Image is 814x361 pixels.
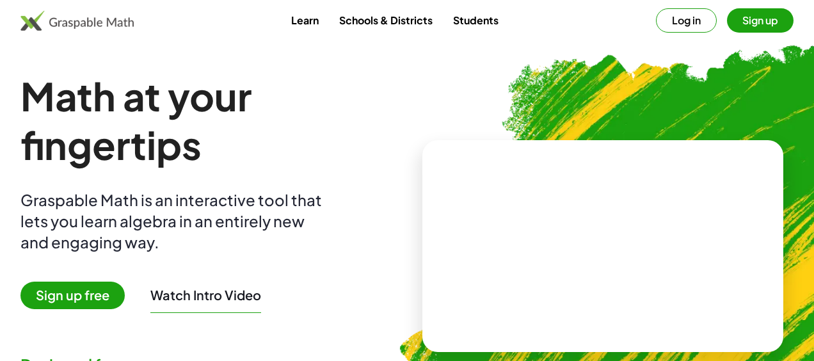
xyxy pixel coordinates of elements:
a: Schools & Districts [329,8,443,32]
button: Sign up [727,8,794,33]
video: What is this? This is dynamic math notation. Dynamic math notation plays a central role in how Gr... [507,198,699,294]
div: Graspable Math is an interactive tool that lets you learn algebra in an entirely new and engaging... [20,189,328,253]
span: Sign up free [20,282,125,309]
button: Log in [656,8,717,33]
h1: Math at your fingertips [20,72,402,169]
button: Watch Intro Video [150,287,261,303]
a: Students [443,8,509,32]
a: Learn [281,8,329,32]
